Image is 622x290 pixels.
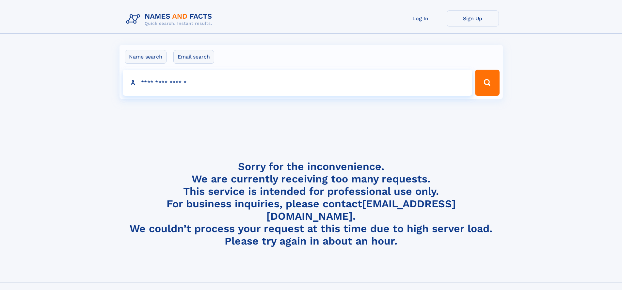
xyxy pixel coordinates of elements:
[123,70,472,96] input: search input
[125,50,167,64] label: Name search
[266,197,456,222] a: [EMAIL_ADDRESS][DOMAIN_NAME]
[394,10,447,26] a: Log In
[173,50,214,64] label: Email search
[123,10,217,28] img: Logo Names and Facts
[475,70,499,96] button: Search Button
[123,160,499,247] h4: Sorry for the inconvenience. We are currently receiving too many requests. This service is intend...
[447,10,499,26] a: Sign Up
